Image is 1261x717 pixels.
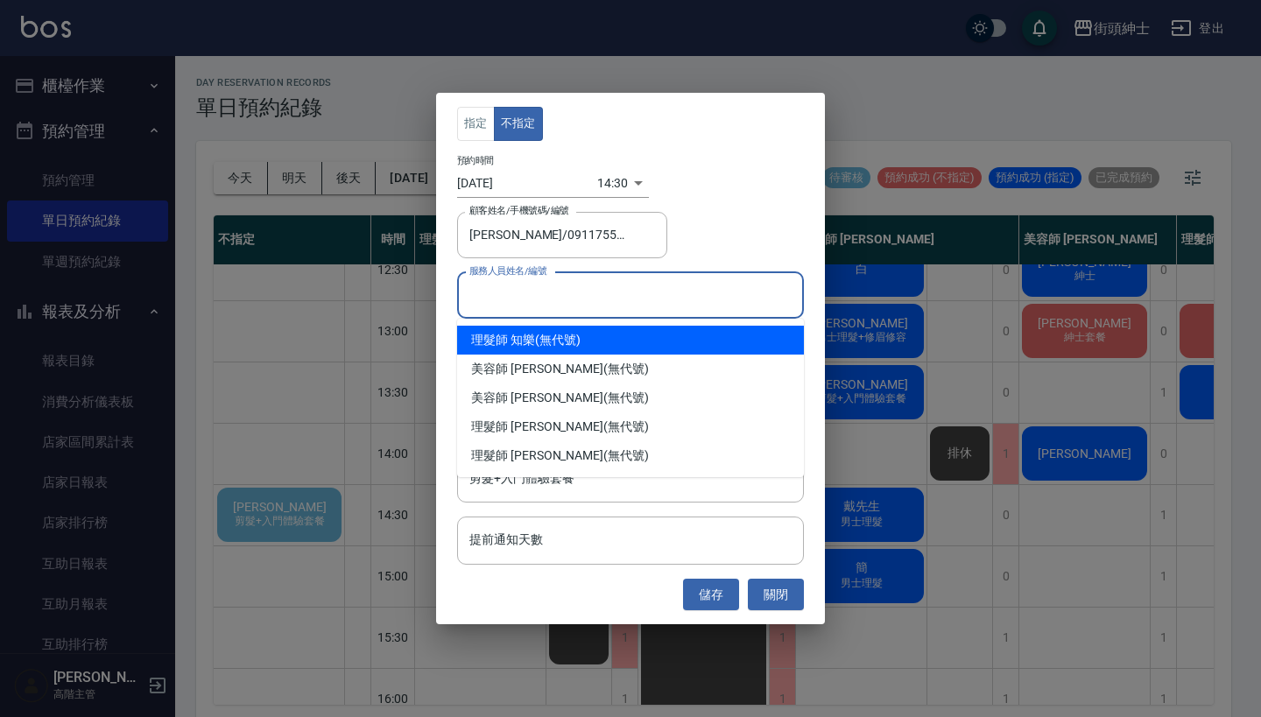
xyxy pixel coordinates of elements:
[471,360,603,378] span: 美容師 [PERSON_NAME]
[457,169,597,198] input: Choose date, selected date is 2025-09-04
[683,579,739,611] button: 儲存
[471,446,603,465] span: 理髮師 [PERSON_NAME]
[469,264,546,278] label: 服務人員姓名/編號
[457,355,804,383] div: (無代號)
[471,389,603,407] span: 美容師 [PERSON_NAME]
[469,204,569,217] label: 顧客姓名/手機號碼/編號
[457,153,494,166] label: 預約時間
[457,412,804,441] div: (無代號)
[457,383,804,412] div: (無代號)
[471,418,603,436] span: 理髮師 [PERSON_NAME]
[597,169,628,198] div: 14:30
[457,107,495,141] button: 指定
[457,326,804,355] div: (無代號)
[471,331,535,349] span: 理髮師 知樂
[494,107,543,141] button: 不指定
[748,579,804,611] button: 關閉
[457,441,804,470] div: (無代號)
